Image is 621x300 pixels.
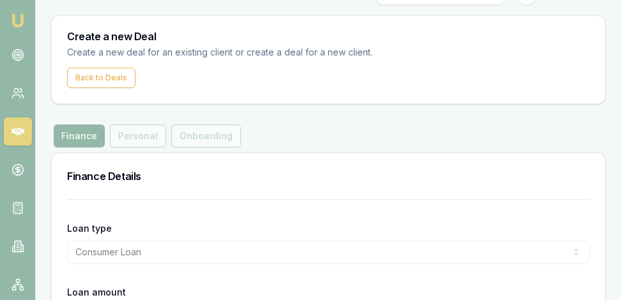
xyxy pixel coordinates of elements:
[10,13,26,28] img: emu-icon-u.png
[67,169,590,184] h3: Finance Details
[67,287,126,297] label: Loan amount
[67,45,394,60] p: Create a new deal for an existing client or create a deal for a new client.
[67,223,112,234] label: Loan type
[67,68,135,88] button: Back to Deals
[67,31,590,41] h3: Create a new Deal
[54,124,105,147] button: Finance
